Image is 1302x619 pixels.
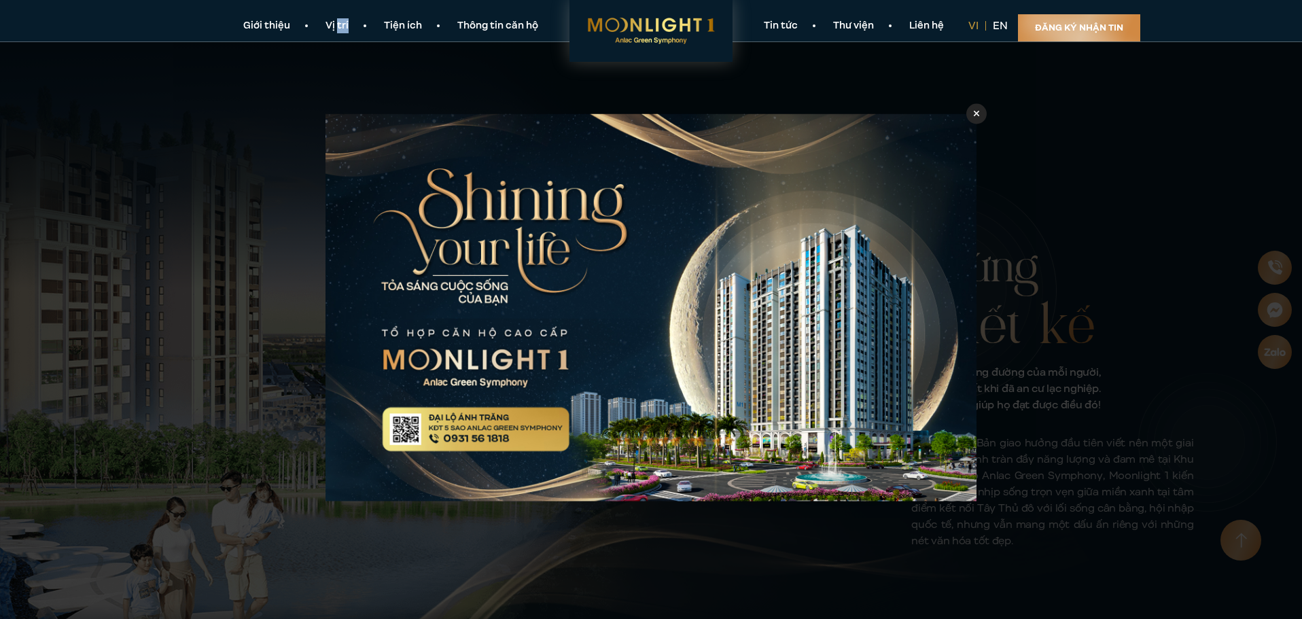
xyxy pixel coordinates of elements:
a: Tin tức [746,19,815,33]
a: Vị trí [308,19,366,33]
a: Thư viện [815,19,892,33]
a: Thông tin căn hộ [440,19,556,33]
a: Liên hệ [892,19,962,33]
a: en [993,18,1008,33]
a: Giới thiệu [226,19,308,33]
a: Tiện ích [366,19,440,33]
a: vi [968,18,979,33]
a: Đăng ký nhận tin [1018,14,1140,41]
